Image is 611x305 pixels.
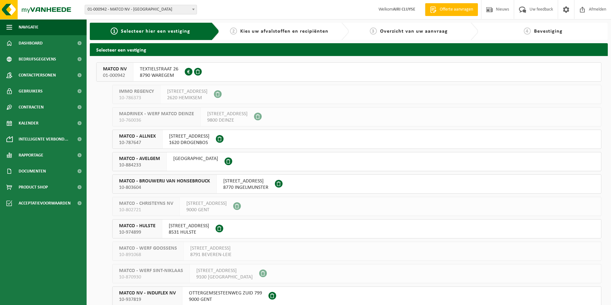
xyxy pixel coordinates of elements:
span: Navigatie [19,19,38,35]
span: Gebruikers [19,83,43,99]
span: [GEOGRAPHIC_DATA] [173,156,218,162]
span: Bedrijfsgegevens [19,51,56,67]
strong: AIRI CLUYSE [393,7,415,12]
span: [STREET_ADDRESS] [167,88,208,95]
span: [STREET_ADDRESS] [169,223,209,229]
span: MATCO - BROUWERIJ VAN HONSEBROUCK [119,178,210,184]
span: 10-787647 [119,140,156,146]
span: MATCO - ALLNEX [119,133,156,140]
span: 9000 GENT [186,207,227,213]
span: 9000 GENT [189,296,262,303]
span: Rapportage [19,147,43,163]
span: 9800 DEINZE [207,117,248,124]
span: 2 [230,28,237,35]
span: OTTERGEMSESTEENWEG ZUID 799 [189,290,262,296]
span: Dashboard [19,35,43,51]
span: 1620 DROGENBOS [169,140,209,146]
span: TEXTIELSTRAAT 26 [140,66,178,72]
span: Kalender [19,115,38,131]
span: 9100 [GEOGRAPHIC_DATA] [196,274,253,280]
span: Product Shop [19,179,48,195]
span: Selecteer hier een vestiging [121,29,190,34]
a: Offerte aanvragen [425,3,478,16]
span: MATCO - HULSTE [119,223,156,229]
span: Intelligente verbond... [19,131,68,147]
button: MATCO - BROUWERIJ VAN HONSEBROUCK 10-803604 [STREET_ADDRESS]8770 INGELMUNSTER [112,174,601,194]
span: 10-803604 [119,184,210,191]
span: 10-870930 [119,274,183,280]
span: Overzicht van uw aanvraag [380,29,448,34]
span: 10-802721 [119,207,173,213]
span: IMMO REGENCY [119,88,154,95]
span: 8531 HULSTE [169,229,209,236]
span: MATCO - AVELGEM [119,156,160,162]
span: Kies uw afvalstoffen en recipiënten [240,29,328,34]
span: 10-884233 [119,162,160,168]
span: [STREET_ADDRESS] [190,245,232,252]
span: 8791 BEVEREN-LEIE [190,252,232,258]
span: 01-000942 - MATCO NV - WAREGEM [85,5,197,14]
span: 4 [524,28,531,35]
span: [STREET_ADDRESS] [223,178,268,184]
span: 01-000942 - MATCO NV - WAREGEM [85,5,197,14]
span: MATCO NV [103,66,127,72]
span: 10-786373 [119,95,154,101]
span: 01-000942 [103,72,127,79]
span: MATCO NV - INDUFLEX NV [119,290,176,296]
span: MATCO - CHRISTEYNS NV [119,200,173,207]
span: Contactpersonen [19,67,56,83]
button: MATCO NV 01-000942 TEXTIELSTRAAT 268790 WAREGEM [96,62,601,82]
span: 10-891068 [119,252,177,258]
span: 8770 INGELMUNSTER [223,184,268,191]
span: 2620 HEMIKSEM [167,95,208,101]
span: MADRINEX - WERF MATCO DEINZE [119,111,194,117]
span: [STREET_ADDRESS] [169,133,209,140]
h2: Selecteer een vestiging [90,43,608,56]
span: [STREET_ADDRESS] [186,200,227,207]
span: 10-937819 [119,296,176,303]
span: Acceptatievoorwaarden [19,195,71,211]
span: Contracten [19,99,44,115]
span: 3 [370,28,377,35]
span: MATCO - WERF SINT-NIKLAAS [119,268,183,274]
span: [STREET_ADDRESS] [207,111,248,117]
span: 8790 WAREGEM [140,72,178,79]
span: 1 [111,28,118,35]
button: MATCO - HULSTE 10-974899 [STREET_ADDRESS]8531 HULSTE [112,219,601,238]
span: [STREET_ADDRESS] [196,268,253,274]
span: 10-760036 [119,117,194,124]
span: 10-974899 [119,229,156,236]
button: MATCO - AVELGEM 10-884233 [GEOGRAPHIC_DATA] [112,152,601,171]
span: Offerte aanvragen [438,6,475,13]
span: Bevestiging [534,29,563,34]
span: MATCO - WERF GOOSSENS [119,245,177,252]
span: Documenten [19,163,46,179]
button: MATCO - ALLNEX 10-787647 [STREET_ADDRESS]1620 DROGENBOS [112,130,601,149]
